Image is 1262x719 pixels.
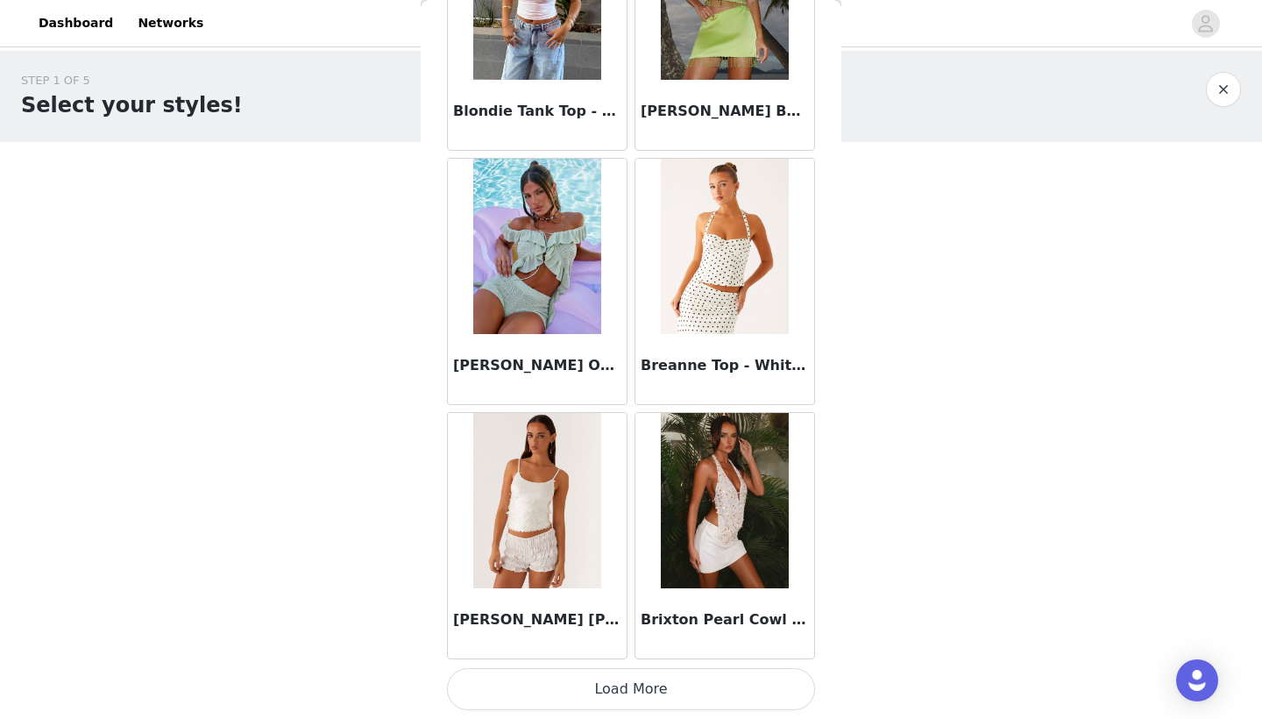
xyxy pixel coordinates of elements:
[453,609,621,630] h3: [PERSON_NAME] [PERSON_NAME] Top - White
[473,159,600,334] img: Bowen Off Shoulder Knit Top - Mint
[447,668,815,710] button: Load More
[661,413,788,588] img: Brixton Pearl Cowl Neck Halter Top - Pearl
[641,101,809,122] h3: [PERSON_NAME] Beaded Top - Lime
[453,101,621,122] h3: Blondie Tank Top - White
[21,72,243,89] div: STEP 1 OF 5
[473,413,600,588] img: Britta Sequin Cami Top - White
[127,4,214,43] a: Networks
[21,89,243,121] h1: Select your styles!
[641,609,809,630] h3: Brixton Pearl Cowl Neck Halter Top - Pearl
[28,4,124,43] a: Dashboard
[1176,659,1218,701] div: Open Intercom Messenger
[661,159,788,334] img: Breanne Top - White Polka Dot
[1197,10,1214,38] div: avatar
[453,355,621,376] h3: [PERSON_NAME] Off Shoulder Knit Top - Mint
[641,355,809,376] h3: Breanne Top - White Polka Dot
